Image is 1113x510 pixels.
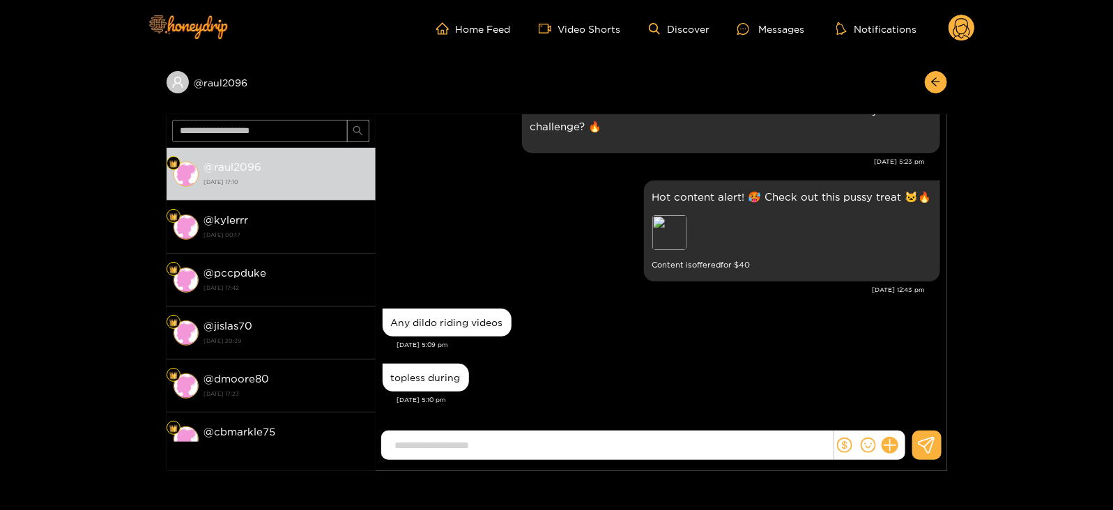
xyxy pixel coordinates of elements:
[204,320,253,332] strong: @ jislas70
[167,71,376,93] div: @raul2096
[837,438,852,453] span: dollar
[169,265,178,274] img: Fan Level
[169,424,178,433] img: Fan Level
[204,426,276,438] strong: @ cbmarkle75
[353,125,363,137] span: search
[391,372,461,383] div: topless during
[174,320,199,346] img: conversation
[171,76,184,88] span: user
[204,334,369,347] strong: [DATE] 20:39
[383,285,926,295] div: [DATE] 12:43 pm
[174,162,199,187] img: conversation
[539,22,558,35] span: video-camera
[383,309,512,337] div: Sep. 17, 5:09 pm
[174,373,199,399] img: conversation
[383,364,469,392] div: Sep. 17, 5:10 pm
[832,22,921,36] button: Notifications
[169,212,178,221] img: Fan Level
[169,318,178,327] img: Fan Level
[436,22,511,35] a: Home Feed
[204,161,262,173] strong: @ raul2096
[204,176,369,188] strong: [DATE] 17:10
[834,435,855,456] button: dollar
[391,317,503,328] div: Any dildo riding videos
[397,340,940,350] div: [DATE] 5:09 pm
[861,438,876,453] span: smile
[383,157,926,167] div: [DATE] 5:23 pm
[169,371,178,380] img: Fan Level
[347,120,369,142] button: search
[204,229,369,241] strong: [DATE] 00:17
[644,180,940,281] div: Sep. 6, 12:43 pm
[397,395,940,405] div: [DATE] 5:10 pm
[737,21,804,37] div: Messages
[204,267,267,279] strong: @ pccpduke
[174,215,199,240] img: conversation
[169,160,178,168] img: Fan Level
[652,189,932,205] p: Hot content alert! 🥵 Check out this pussy treat 🐱🔥
[930,77,941,88] span: arrow-left
[174,268,199,293] img: conversation
[174,426,199,451] img: conversation
[530,102,932,134] p: Let's add some excitement! Send me a video and I'll rate it. Ready for the challenge? 🔥
[649,23,709,35] a: Discover
[539,22,621,35] a: Video Shorts
[204,440,369,453] strong: [DATE] 17:23
[204,214,249,226] strong: @ kylerrr
[204,281,369,294] strong: [DATE] 17:42
[204,387,369,400] strong: [DATE] 17:23
[925,71,947,93] button: arrow-left
[522,94,940,153] div: Aug. 28, 5:23 pm
[652,257,932,273] small: Content is offered for $ 40
[436,22,456,35] span: home
[204,373,270,385] strong: @ dmoore80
